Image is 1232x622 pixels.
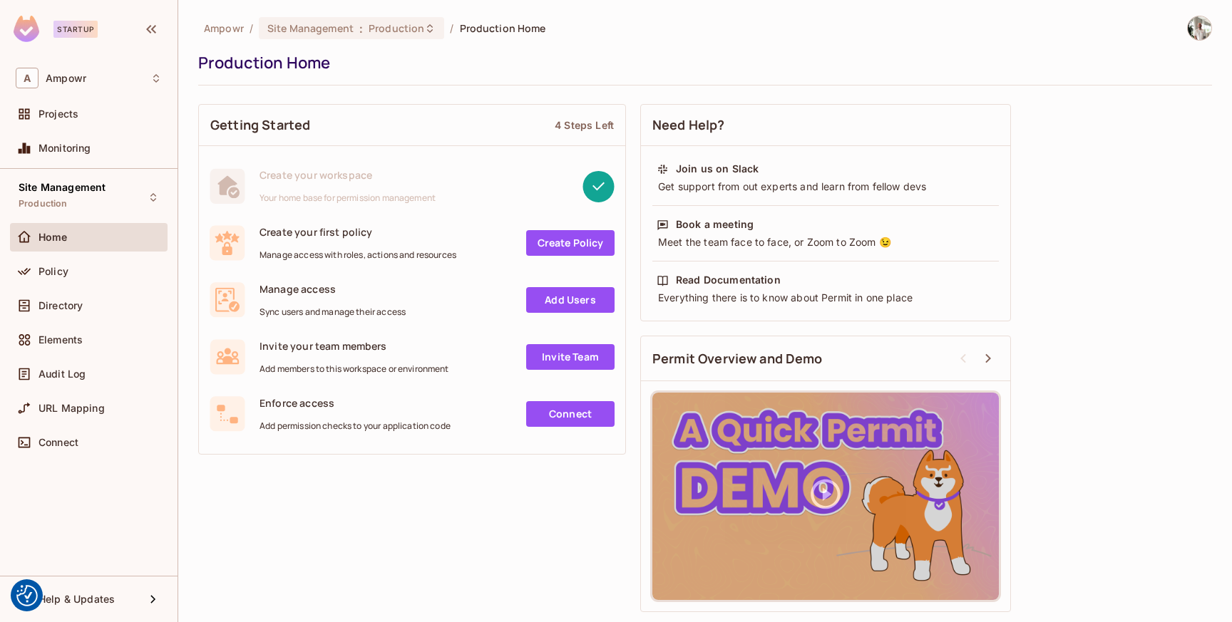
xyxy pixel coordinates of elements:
span: Permit Overview and Demo [652,350,823,368]
span: Create your first policy [260,225,456,239]
span: Your home base for permission management [260,192,436,204]
a: Create Policy [526,230,615,256]
a: Invite Team [526,344,615,370]
span: Need Help? [652,116,725,134]
span: Monitoring [38,142,91,154]
span: the active workspace [204,21,244,35]
div: Read Documentation [676,273,781,287]
span: Add permission checks to your application code [260,420,451,432]
span: Elements [38,334,83,346]
div: Meet the team face to face, or Zoom to Zoom 😉 [657,235,995,249]
span: A [16,68,38,88]
div: Production Home [198,52,1205,73]
span: Production [19,198,68,209]
div: Everything there is to know about Permit in one place [657,291,995,305]
span: : [359,23,364,34]
span: Getting Started [210,116,310,134]
span: Workspace: Ampowr [46,73,86,84]
span: Manage access [260,282,406,296]
div: Book a meeting [676,217,754,232]
span: Home [38,232,68,243]
span: Connect [38,437,78,448]
button: Consent Preferences [16,585,38,606]
a: Add Users [526,287,615,313]
span: Invite your team members [260,339,449,353]
span: Audit Log [38,368,86,380]
span: Production Home [460,21,546,35]
span: Site Management [19,182,106,193]
span: Sync users and manage their access [260,306,406,318]
img: Revisit consent button [16,585,38,606]
div: Join us on Slack [676,162,759,176]
span: Projects [38,108,78,120]
span: Enforce access [260,396,451,410]
li: / [450,21,453,35]
span: Directory [38,300,83,311]
div: Startup [53,21,98,38]
div: Get support from out experts and learn from fellow devs [657,180,995,194]
span: Manage access with roles, actions and resources [260,249,456,261]
li: / [250,21,253,35]
img: Ali Samei [1188,16,1211,40]
a: Connect [526,401,615,427]
span: URL Mapping [38,403,105,414]
div: 4 Steps Left [555,118,614,132]
span: Policy [38,266,68,277]
span: Help & Updates [38,594,115,605]
span: Add members to this workspace or environment [260,363,449,375]
img: SReyMgAAAABJRU5ErkJggg== [14,16,39,42]
span: Create your workspace [260,168,436,182]
span: Production [369,21,424,35]
span: Site Management [267,21,354,35]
